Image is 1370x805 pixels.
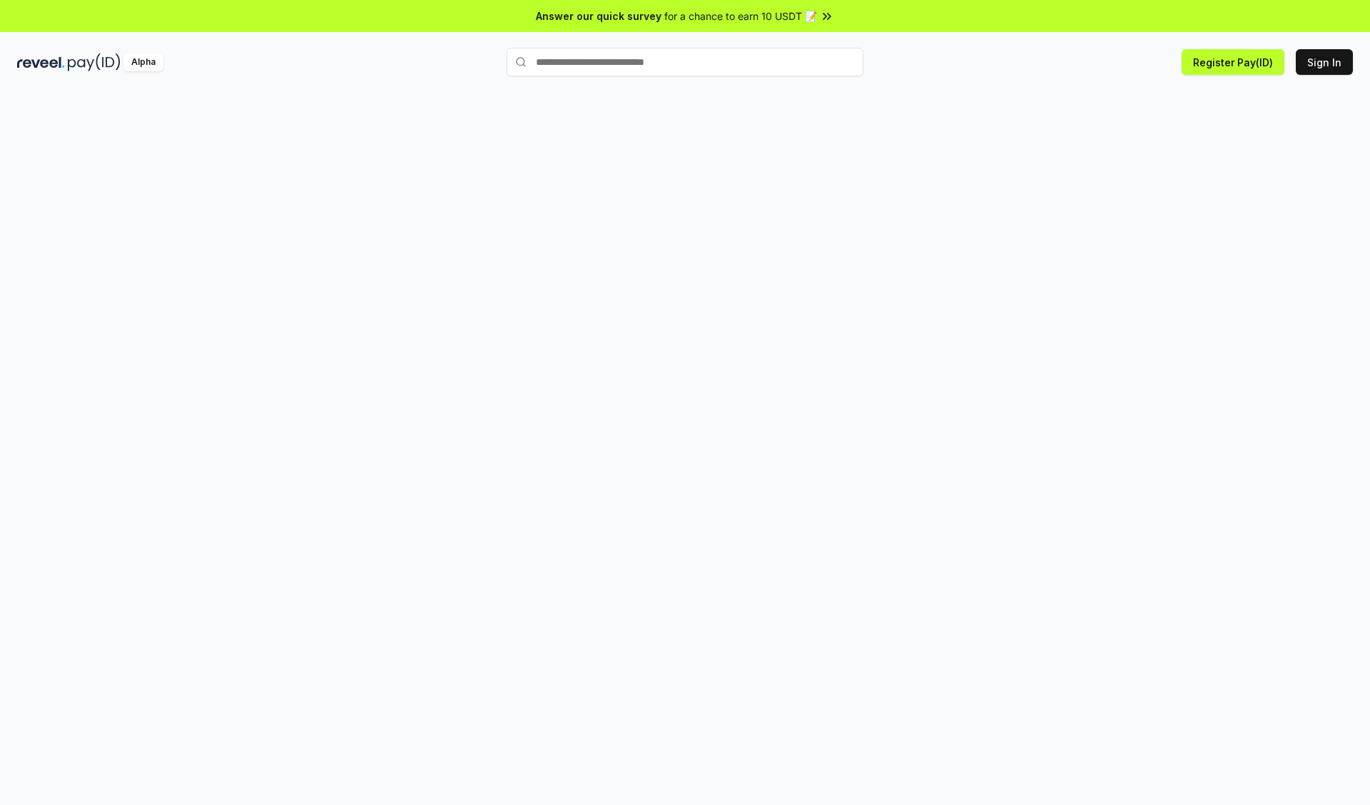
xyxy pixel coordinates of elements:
img: pay_id [68,53,121,71]
span: for a chance to earn 10 USDT 📝 [664,9,817,24]
div: Alpha [123,53,163,71]
span: Answer our quick survey [536,9,661,24]
button: Sign In [1296,49,1353,75]
button: Register Pay(ID) [1182,49,1284,75]
img: reveel_dark [17,53,65,71]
